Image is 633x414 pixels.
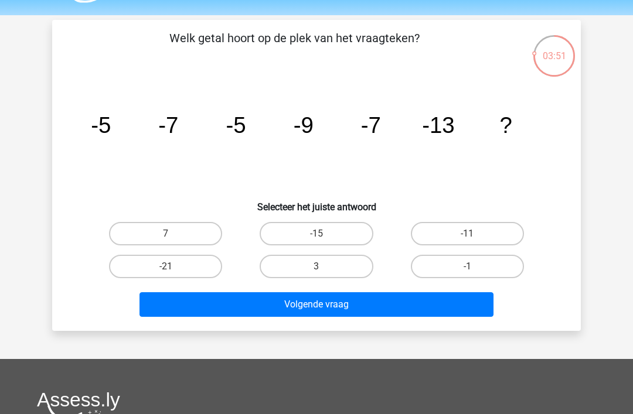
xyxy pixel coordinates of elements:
[499,112,512,138] tspan: ?
[260,255,373,278] label: 3
[361,112,381,138] tspan: -7
[532,34,576,63] div: 03:51
[294,112,314,138] tspan: -9
[226,112,246,138] tspan: -5
[109,222,222,245] label: 7
[411,222,524,245] label: -11
[71,29,518,64] p: Welk getal hoort op de plek van het vraagteken?
[139,292,494,317] button: Volgende vraag
[260,222,373,245] label: -15
[91,112,111,138] tspan: -5
[158,112,178,138] tspan: -7
[109,255,222,278] label: -21
[411,255,524,278] label: -1
[71,192,562,213] h6: Selecteer het juiste antwoord
[422,112,454,138] tspan: -13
